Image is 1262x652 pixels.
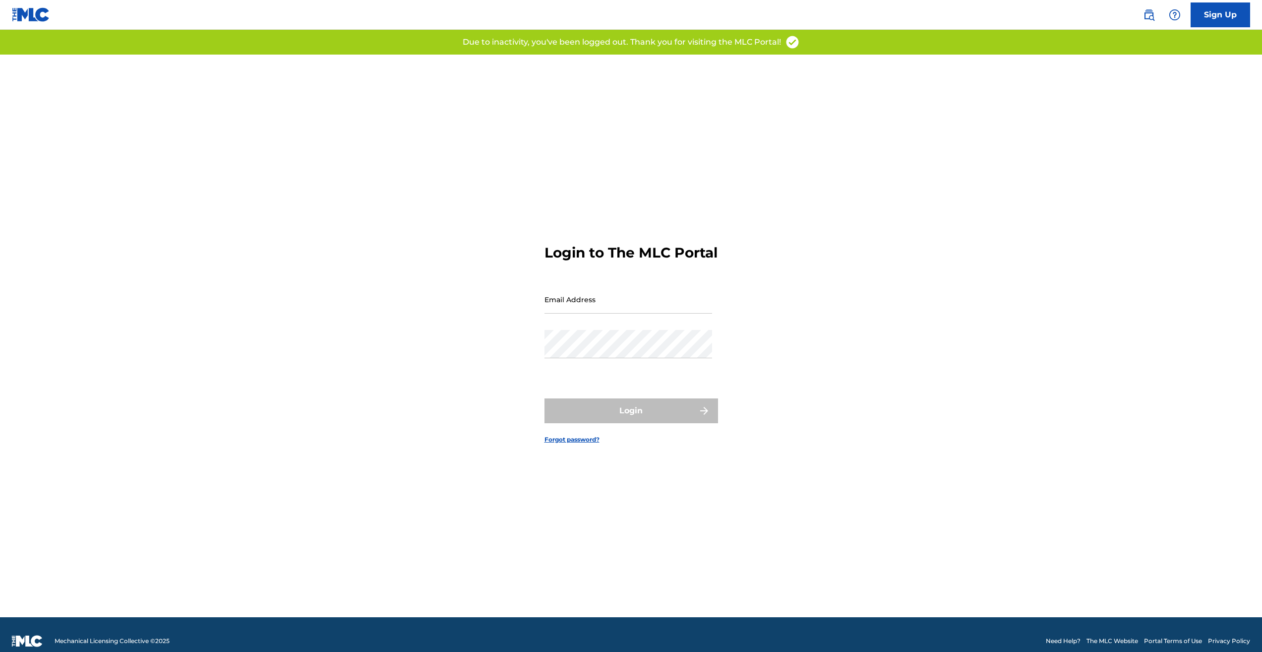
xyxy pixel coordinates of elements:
[1143,9,1155,21] img: search
[1191,2,1250,27] a: Sign Up
[1165,5,1185,25] div: Help
[12,7,50,22] img: MLC Logo
[1046,637,1081,646] a: Need Help?
[1208,637,1250,646] a: Privacy Policy
[55,637,170,646] span: Mechanical Licensing Collective © 2025
[1139,5,1159,25] a: Public Search
[463,36,781,48] p: Due to inactivity, you've been logged out. Thank you for visiting the MLC Portal!
[1086,637,1138,646] a: The MLC Website
[1169,9,1181,21] img: help
[544,244,718,261] h3: Login to The MLC Portal
[785,35,800,50] img: access
[544,435,600,444] a: Forgot password?
[1144,637,1202,646] a: Portal Terms of Use
[12,635,43,647] img: logo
